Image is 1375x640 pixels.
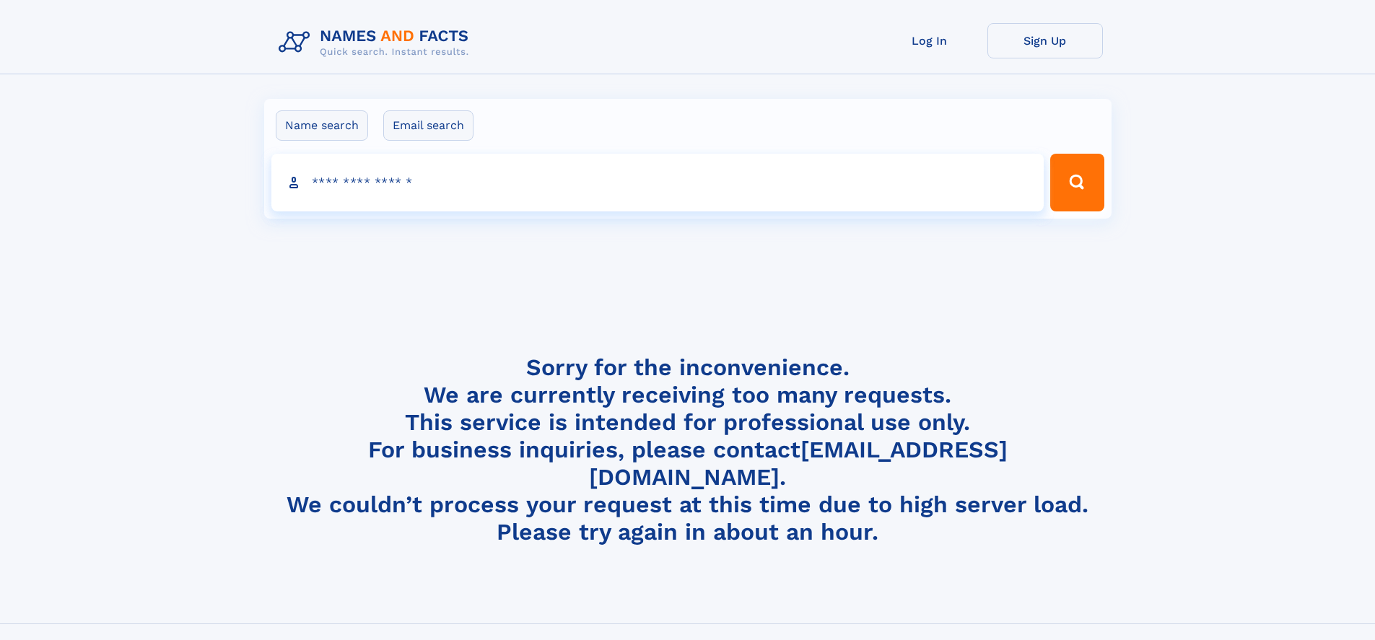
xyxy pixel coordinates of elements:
[273,354,1103,546] h4: Sorry for the inconvenience. We are currently receiving too many requests. This service is intend...
[987,23,1103,58] a: Sign Up
[589,436,1008,491] a: [EMAIL_ADDRESS][DOMAIN_NAME]
[276,110,368,141] label: Name search
[383,110,473,141] label: Email search
[872,23,987,58] a: Log In
[271,154,1044,211] input: search input
[273,23,481,62] img: Logo Names and Facts
[1050,154,1104,211] button: Search Button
